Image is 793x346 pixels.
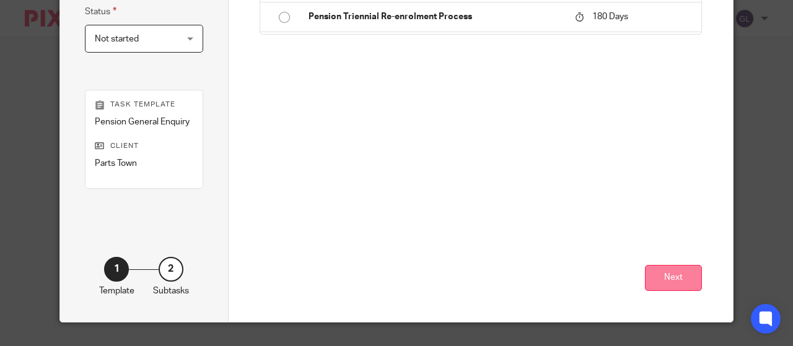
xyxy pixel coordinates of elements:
[95,141,193,151] p: Client
[159,257,183,282] div: 2
[99,285,134,297] p: Template
[309,11,563,23] p: Pension Triennial Re-enrolment Process
[95,35,139,43] span: Not started
[153,285,189,297] p: Subtasks
[95,116,193,128] p: Pension General Enquiry
[95,100,193,110] p: Task template
[104,257,129,282] div: 1
[95,157,193,170] p: Parts Town
[85,4,116,19] label: Status
[592,12,628,21] span: 180 Days
[645,265,702,292] button: Next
